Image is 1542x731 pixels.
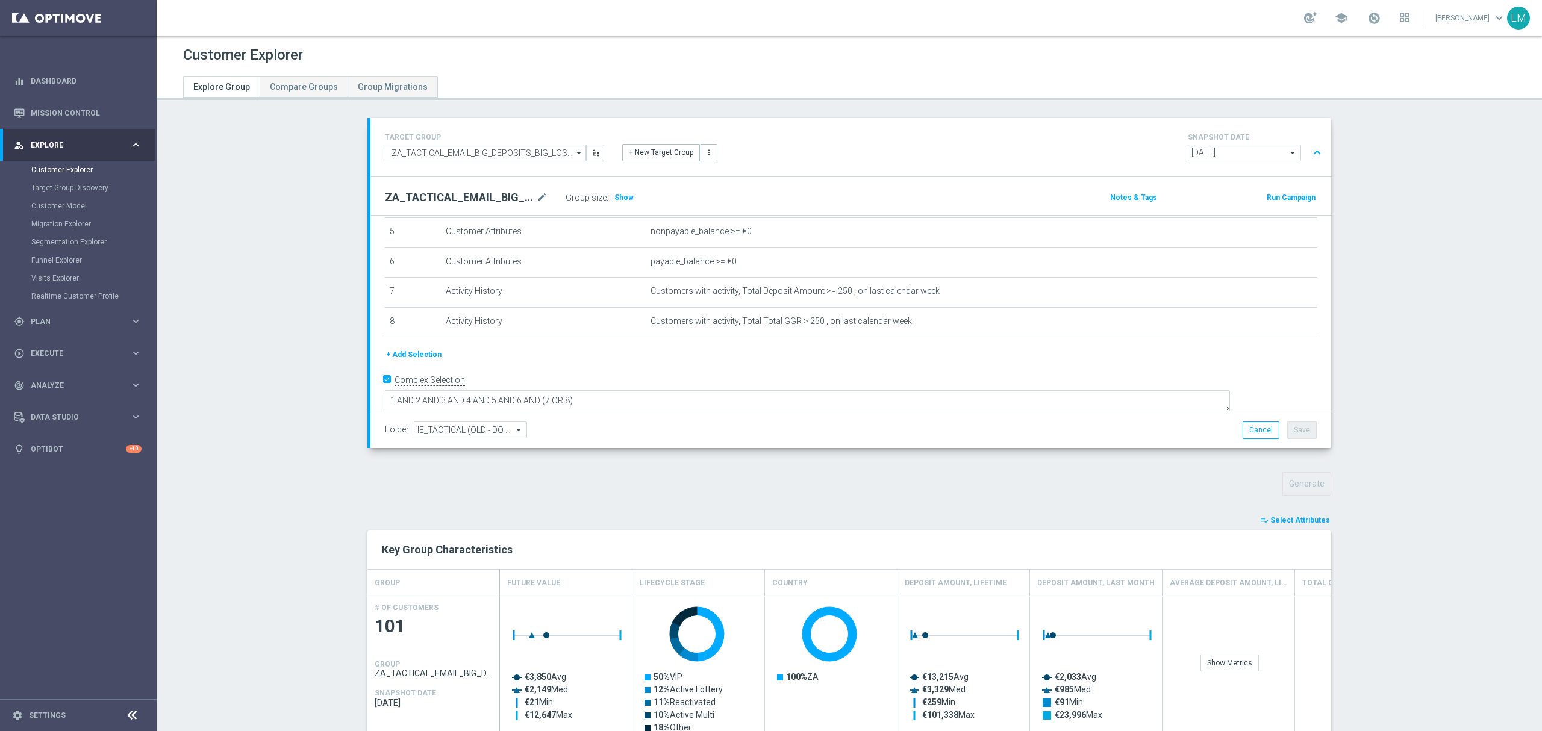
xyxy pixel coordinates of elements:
h4: SNAPSHOT DATE [375,689,436,697]
td: 6 [385,247,441,278]
tspan: 100% [786,672,807,682]
button: Cancel [1243,421,1279,438]
div: TARGET GROUP arrow_drop_down + New Target Group more_vert SNAPSHOT DATE arrow_drop_down expand_less [385,130,1317,164]
div: Execute [14,348,130,359]
div: Segmentation Explorer [31,233,155,251]
tspan: 12% [654,685,670,694]
button: Mission Control [13,108,142,118]
i: playlist_add_check [1260,516,1269,524]
h4: TARGET GROUP [385,133,604,142]
div: Customer Model [31,197,155,215]
span: Group Migrations [358,82,428,92]
span: Execute [31,350,130,357]
a: [PERSON_NAME]keyboard_arrow_down [1434,9,1507,27]
text: VIP [654,672,682,682]
div: Explore [14,140,130,151]
h4: Deposit Amount, Lifetime [905,573,1007,594]
div: Migration Explorer [31,215,155,233]
i: keyboard_arrow_right [130,316,142,327]
div: +10 [126,445,142,453]
a: Settings [29,712,66,719]
button: + New Target Group [622,144,700,161]
label: Complex Selection [395,375,465,386]
i: lightbulb [14,444,25,455]
div: track_changes Analyze keyboard_arrow_right [13,381,142,390]
div: Visits Explorer [31,269,155,287]
i: gps_fixed [14,316,25,327]
div: Data Studio [14,412,130,423]
span: 2025-10-07 [375,698,493,708]
i: mode_edit [537,190,548,205]
h4: GROUP [375,660,400,668]
tspan: €2,149 [525,685,551,694]
tspan: €259 [922,697,941,707]
td: 7 [385,278,441,308]
text: Avg [1055,672,1096,682]
i: keyboard_arrow_right [130,139,142,151]
span: ZA_TACTICAL_EMAIL_BIG_DEPOSITS_BIG_LOSERS_LAST_WEEK [375,668,493,678]
i: keyboard_arrow_right [130,411,142,423]
div: LM [1507,7,1530,30]
span: Explore Group [193,82,250,92]
button: equalizer Dashboard [13,76,142,86]
button: Run Campaign [1266,191,1317,204]
td: 5 [385,217,441,247]
button: person_search Explore keyboard_arrow_right [13,140,142,150]
h4: Total GGR, Lifetime [1302,573,1381,594]
text: Reactivated [654,697,716,707]
td: 8 [385,307,441,337]
span: Explore [31,142,130,149]
i: equalizer [14,76,25,87]
span: Customers with activity, Total Total GGR > 250 , on last calendar week [651,316,912,326]
h4: # OF CUSTOMERS [375,603,439,612]
h4: Country [772,573,808,594]
text: Med [922,685,966,694]
a: Mission Control [31,97,142,129]
button: Notes & Tags [1109,191,1158,204]
a: Customer Model [31,201,125,211]
td: Activity History [441,307,646,337]
tspan: €3,329 [922,685,949,694]
h2: ZA_TACTICAL_EMAIL_BIG_DEPOSITS_BIG_LOSERS_LAST_WEEK [385,190,534,205]
tspan: €101,338 [922,710,958,720]
span: Plan [31,318,130,325]
td: Customer Attributes [441,247,646,278]
span: Compare Groups [270,82,338,92]
button: lightbulb Optibot +10 [13,444,142,454]
h4: GROUP [375,573,400,594]
span: Customers with activity, Total Deposit Amount >= 250 , on last calendar week [651,286,940,296]
div: Show Metrics [1200,655,1259,671]
label: Folder [385,425,409,435]
i: person_search [14,140,25,151]
text: Active Multi [654,710,714,720]
text: Med [1055,685,1091,694]
span: school [1335,11,1348,25]
i: track_changes [14,380,25,391]
button: play_circle_outline Execute keyboard_arrow_right [13,349,142,358]
text: Max [525,710,572,720]
div: Dashboard [14,65,142,97]
tspan: €2,033 [1055,672,1081,682]
text: Avg [525,672,566,682]
text: Min [1055,697,1083,707]
tspan: 50% [654,672,670,682]
button: Generate [1282,472,1331,496]
h2: Key Group Characteristics [382,543,1317,557]
a: Migration Explorer [31,219,125,229]
span: Select Attributes [1270,516,1330,524]
div: gps_fixed Plan keyboard_arrow_right [13,317,142,326]
h1: Customer Explorer [183,46,303,64]
text: Max [922,710,975,720]
text: Min [525,697,553,707]
i: arrow_drop_down [573,145,585,161]
span: Show [614,193,634,202]
h4: SNAPSHOT DATE [1188,133,1326,142]
button: Save [1287,421,1317,438]
a: Target Group Discovery [31,183,125,193]
i: keyboard_arrow_right [130,347,142,359]
td: Activity History [441,278,646,308]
